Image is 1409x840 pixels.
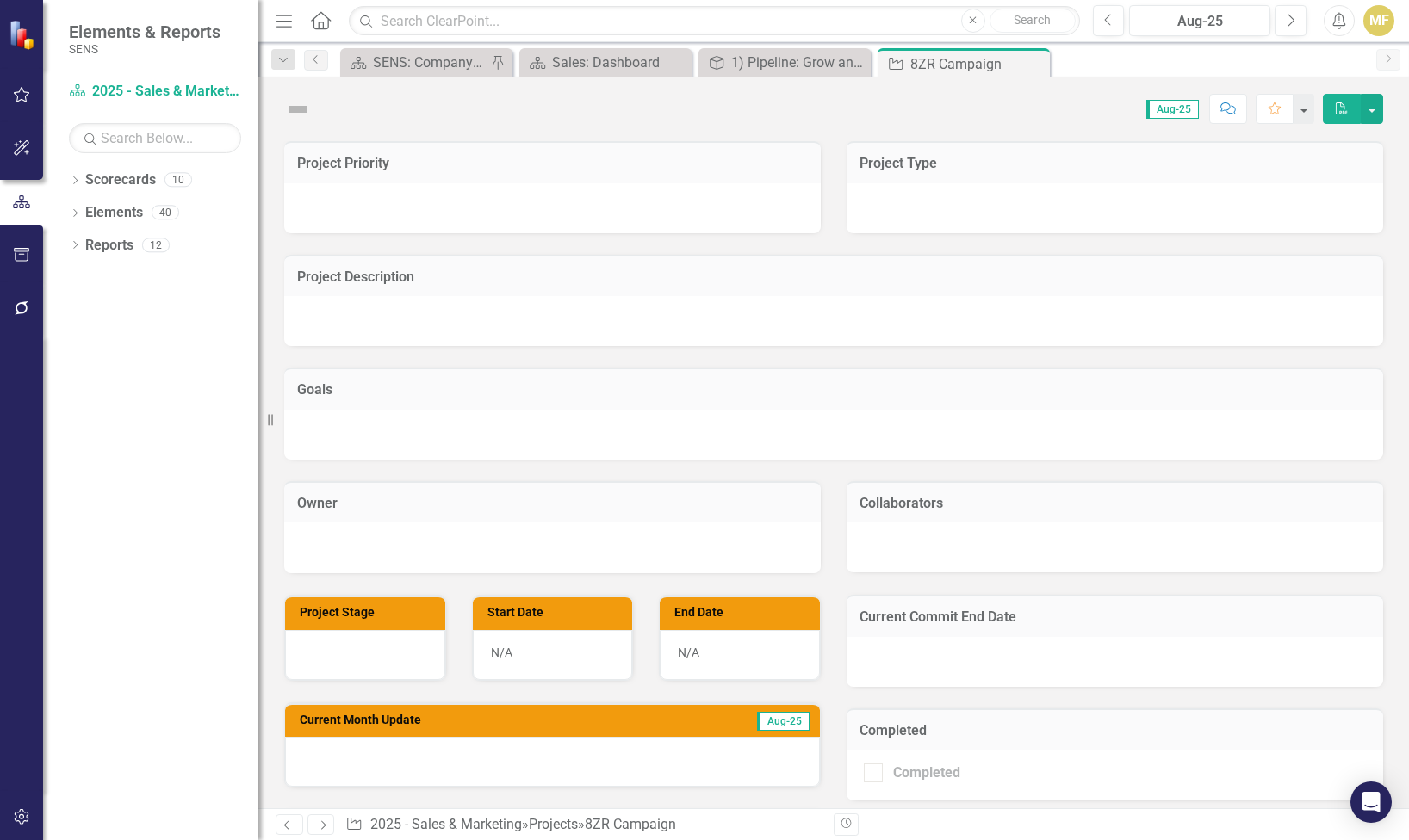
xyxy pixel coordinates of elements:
[85,170,156,190] a: Scorecards
[152,206,179,220] div: 40
[473,630,633,680] div: N/A
[1363,5,1394,36] button: MF
[524,52,687,73] a: Sales: Dashboard
[344,52,487,73] a: SENS: Company Scorecard
[373,52,487,73] div: SENS: Company Scorecard
[552,52,687,73] div: Sales: Dashboard
[860,723,1370,738] h3: Completed
[1014,13,1051,27] span: Search
[674,606,811,619] h3: End Date
[142,238,170,252] div: 12
[860,609,1370,625] h3: Current Commit End Date
[910,53,1046,75] div: 8ZR Campaign
[69,22,220,42] span: Elements & Reports
[69,42,220,56] small: SENS
[297,496,808,511] h3: Owner
[585,816,676,832] div: 8ZR Campaign
[349,6,1079,36] input: Search ClearPoint...
[297,156,808,171] h3: Project Priority
[345,815,821,835] div: » »
[731,52,866,73] div: 1) Pipeline: Grow and maintain to support Bookings Target
[1146,100,1199,119] span: Aug-25
[300,606,437,619] h3: Project Stage
[164,173,192,188] div: 10
[860,496,1370,511] h3: Collaborators
[529,816,578,832] a: Projects
[300,713,654,726] h3: Current Month Update
[1129,5,1270,36] button: Aug-25
[69,123,241,153] input: Search Below...
[757,712,810,731] span: Aug-25
[487,606,624,619] h3: Start Date
[85,236,133,256] a: Reports
[284,96,312,123] img: Not Defined
[69,82,241,102] a: 2025 - Sales & Marketing
[703,52,866,73] a: 1) Pipeline: Grow and maintain to support Bookings Target
[1135,11,1264,32] div: Aug-25
[297,269,1370,285] h3: Project Description
[990,9,1076,33] button: Search
[85,203,143,223] a: Elements
[660,630,820,680] div: N/A
[370,816,522,832] a: 2025 - Sales & Marketing
[1350,781,1392,823] div: Open Intercom Messenger
[297,382,1370,398] h3: Goals
[860,156,1370,171] h3: Project Type
[9,19,39,49] img: ClearPoint Strategy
